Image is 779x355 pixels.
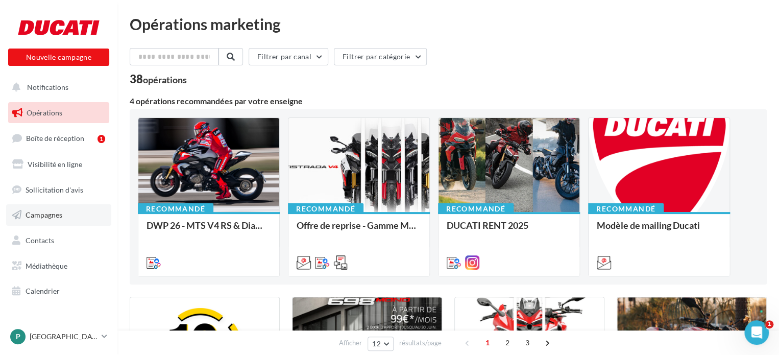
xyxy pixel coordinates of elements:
[288,203,363,215] div: Recommandé
[26,236,54,245] span: Contacts
[334,48,427,65] button: Filtrer par catégorie
[26,287,60,295] span: Calendrier
[597,220,721,241] div: Modèle de mailing Ducati
[147,220,271,241] div: DWP 26 - MTS V4 RS & Diavel V4 RS
[27,83,68,91] span: Notifications
[368,337,394,351] button: 12
[6,154,111,175] a: Visibilité en ligne
[16,332,20,342] span: P
[519,335,535,351] span: 3
[588,203,664,215] div: Recommandé
[27,108,62,117] span: Opérations
[26,210,62,219] span: Campagnes
[6,230,111,251] a: Contacts
[6,204,111,226] a: Campagnes
[339,338,362,348] span: Afficher
[130,16,767,32] div: Opérations marketing
[130,74,187,85] div: 38
[8,327,109,346] a: P [GEOGRAPHIC_DATA]
[130,97,767,105] div: 4 opérations recommandées par votre enseigne
[26,185,83,194] span: Sollicitation d'avis
[6,102,111,124] a: Opérations
[438,203,514,215] div: Recommandé
[765,320,773,328] span: 1
[30,332,98,342] p: [GEOGRAPHIC_DATA]
[499,335,516,351] span: 2
[744,320,769,345] iframe: Intercom live chat
[6,179,111,201] a: Sollicitation d'avis
[249,48,328,65] button: Filtrer par canal
[479,335,496,351] span: 1
[6,255,111,277] a: Médiathèque
[28,160,82,169] span: Visibilité en ligne
[8,49,109,66] button: Nouvelle campagne
[98,135,105,143] div: 1
[6,127,111,149] a: Boîte de réception1
[26,134,84,143] span: Boîte de réception
[6,77,107,98] button: Notifications
[6,280,111,302] a: Calendrier
[143,75,187,84] div: opérations
[447,220,571,241] div: DUCATI RENT 2025
[26,262,67,270] span: Médiathèque
[138,203,213,215] div: Recommandé
[372,340,381,348] span: 12
[399,338,442,348] span: résultats/page
[297,220,421,241] div: Offre de reprise - Gamme MTS V4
